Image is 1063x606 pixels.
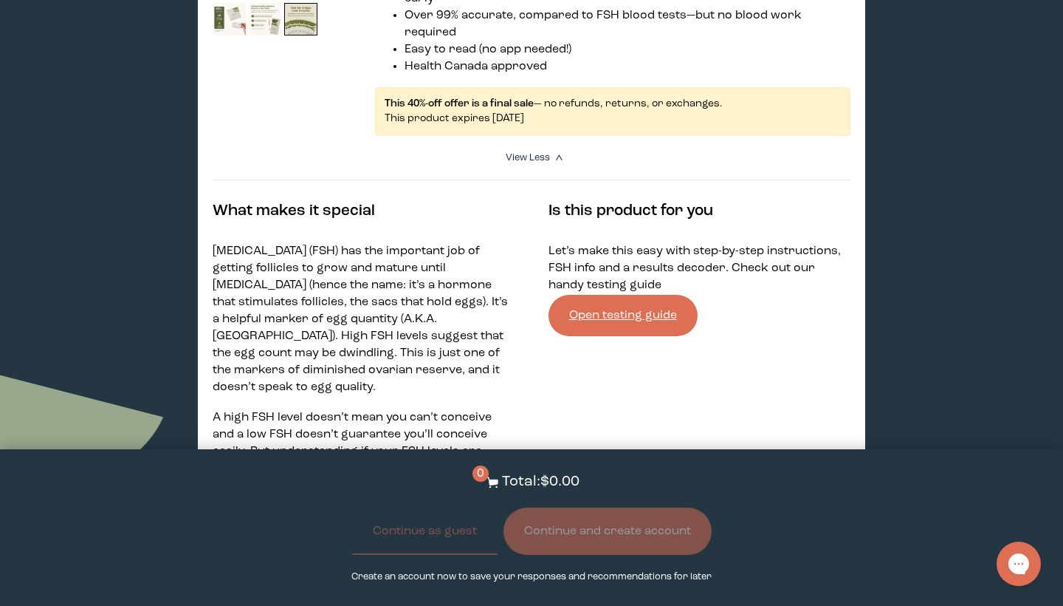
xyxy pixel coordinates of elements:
[548,200,851,222] h4: Is this product for you
[506,153,550,163] span: View Less
[502,471,579,493] p: Total: $0.00
[989,537,1048,591] iframe: Gorgias live chat messenger
[213,243,515,396] p: [MEDICAL_DATA] (FSH) has the important job of getting follicles to grow and mature until [MEDICAL...
[405,41,850,58] li: Easy to read (no app needed!)
[548,243,851,294] p: Let’s make this easy with step-by-step instructions, FSH info and a results decoder. Check out ou...
[405,7,850,41] li: Over 99% accurate, compared to FSH blood tests—but no blood work required
[503,508,712,555] button: Continue and create account
[351,570,712,584] p: Create an account now to save your responses and recommendations for later
[352,508,498,555] button: Continue as guest
[405,58,850,75] li: Health Canada approved
[548,295,698,336] a: Open testing guide
[213,200,515,222] h4: What makes it special
[249,3,282,36] img: thumbnail image
[213,409,515,511] p: A high FSH level doesn’t mean you can’t conceive and a low FSH doesn’t guarantee you’ll conceive ...
[213,3,246,36] img: thumbnail image
[554,154,568,162] i: <
[506,151,557,165] summary: View Less <
[375,87,850,135] div: — no refunds, returns, or exchanges. This product expires [DATE]
[472,466,489,482] span: 0
[385,98,534,109] strong: This 40%-off offer is a final sale
[284,3,317,36] img: thumbnail image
